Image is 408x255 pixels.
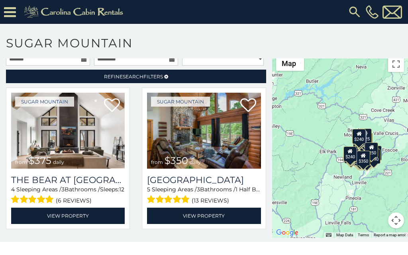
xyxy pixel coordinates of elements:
[11,208,125,224] a: View Property
[197,186,200,193] span: 3
[276,56,304,71] button: Change map style
[345,148,358,164] div: $355
[20,4,130,20] img: Khaki-logo.png
[353,130,367,145] div: $170
[147,208,261,224] a: View Property
[274,228,300,238] img: Google
[388,212,404,228] button: Map camera controls
[190,159,201,165] span: daily
[360,151,374,166] div: $500
[53,159,64,165] span: daily
[11,175,125,185] h3: The Bear At Sugar Mountain
[235,186,272,193] span: 1 Half Baths /
[104,97,120,114] a: Add to favorites
[147,185,261,206] div: Sleeping Areas / Bathrooms / Sleeps:
[356,133,369,148] div: $350
[15,159,27,165] span: from
[357,150,370,165] div: $350
[282,59,296,68] span: Map
[11,185,125,206] div: Sleeping Areas / Bathrooms / Sleeps:
[11,186,15,193] span: 4
[336,232,353,238] button: Map Data
[343,146,357,162] div: $240
[147,175,261,185] h3: Grouse Moor Lodge
[56,195,92,206] span: (6 reviews)
[388,56,404,72] button: Toggle fullscreen view
[11,175,125,185] a: The Bear At [GEOGRAPHIC_DATA]
[326,232,331,238] button: Keyboard shortcuts
[352,128,366,144] div: $240
[274,228,300,238] a: Open this area in Google Maps (opens a new window)
[358,128,372,143] div: $225
[367,149,381,164] div: $190
[147,175,261,185] a: [GEOGRAPHIC_DATA]
[374,233,406,237] a: Report a map error
[192,195,229,206] span: (13 reviews)
[365,142,379,157] div: $250
[165,155,188,166] span: $350
[358,233,369,237] a: Terms
[11,93,125,169] a: The Bear At Sugar Mountain from $375 daily
[151,159,163,165] span: from
[364,5,381,19] a: [PHONE_NUMBER]
[151,97,210,107] a: Sugar Mountain
[147,186,150,193] span: 5
[11,93,125,169] img: The Bear At Sugar Mountain
[147,93,261,169] a: Grouse Moor Lodge from $350 daily
[119,186,124,193] span: 12
[6,70,266,83] a: RefineSearchFilters
[147,93,261,169] img: Grouse Moor Lodge
[104,74,163,80] span: Refine Filters
[123,74,143,80] span: Search
[347,5,362,19] img: search-regular.svg
[15,97,74,107] a: Sugar Mountain
[61,186,65,193] span: 3
[29,155,51,166] span: $375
